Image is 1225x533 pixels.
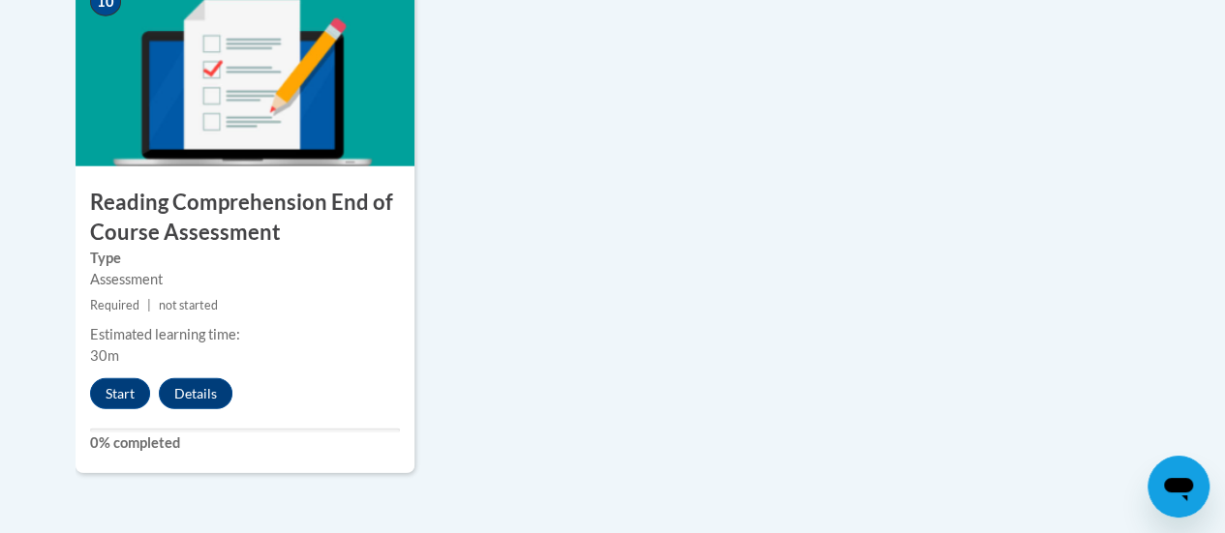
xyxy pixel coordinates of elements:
iframe: Button to launch messaging window [1148,456,1210,518]
button: Details [159,378,232,409]
span: | [147,298,151,312]
span: not started [159,298,218,312]
div: Assessment [90,269,400,290]
label: 0% completed [90,432,400,454]
button: Start [90,378,150,409]
h3: Reading Comprehension End of Course Assessment [76,188,414,248]
div: Estimated learning time: [90,324,400,345]
label: Type [90,248,400,269]
span: 30m [90,347,119,364]
span: Required [90,298,139,312]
